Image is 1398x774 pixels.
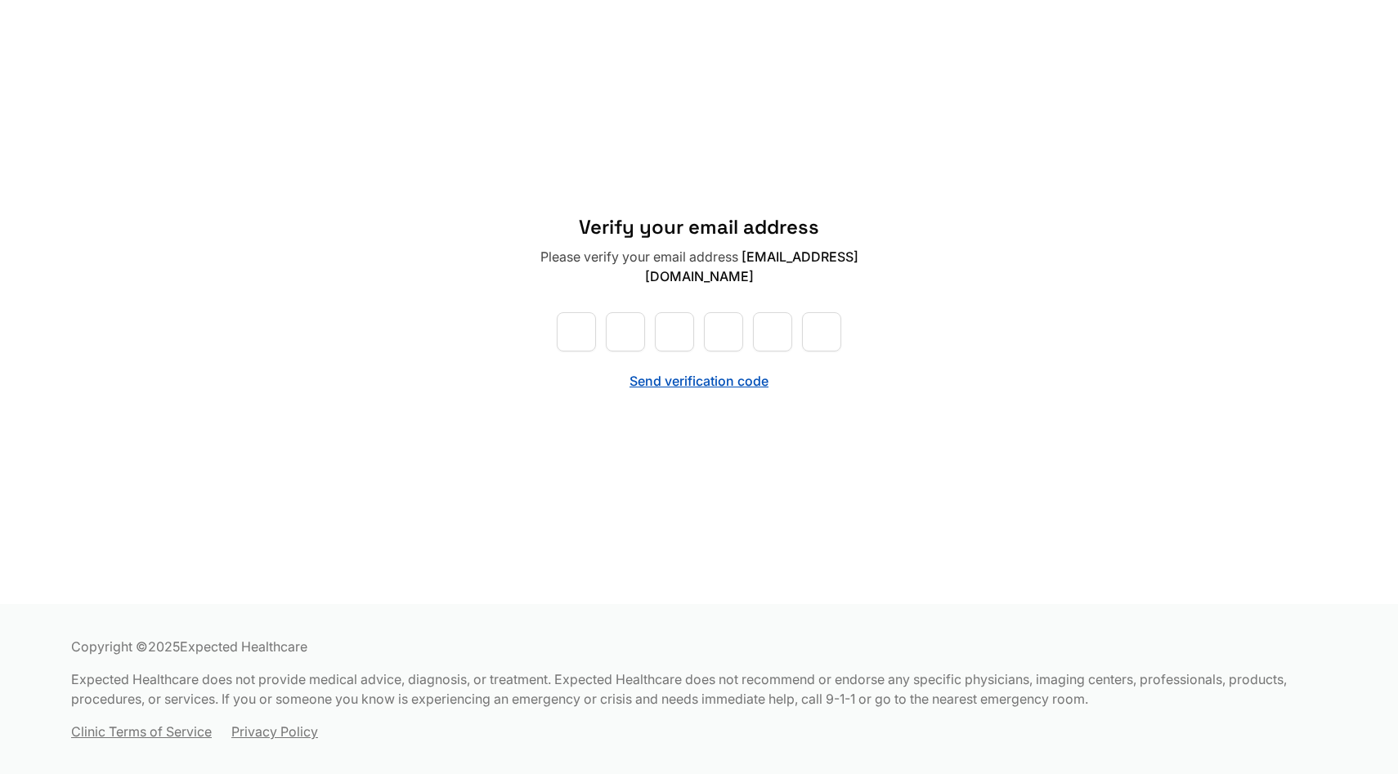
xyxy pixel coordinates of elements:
p: Expected Healthcare does not provide medical advice, diagnosis, or treatment. Expected Healthcare... [71,669,1327,709]
p: Copyright © 2025 Expected Healthcare [71,637,1327,656]
a: Privacy Policy [231,722,318,741]
button: Send verification code [630,371,768,391]
a: Clinic Terms of Service [71,722,212,741]
p: Please verify your email address [516,247,882,286]
span: [EMAIL_ADDRESS][DOMAIN_NAME] [645,248,858,284]
h2: Verify your email address [516,214,882,240]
